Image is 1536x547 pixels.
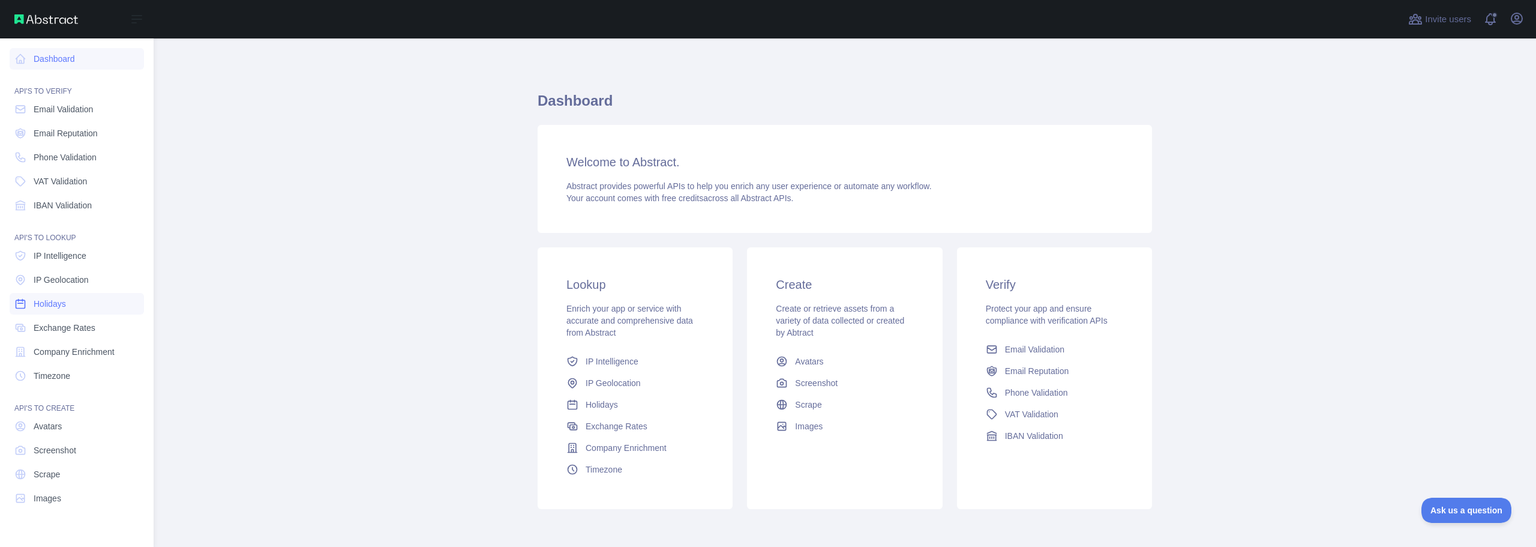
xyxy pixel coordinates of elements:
a: IP Intelligence [562,351,709,372]
div: API'S TO LOOKUP [10,219,144,243]
span: Your account comes with across all Abstract APIs. [566,193,793,203]
span: Timezone [586,464,622,476]
a: IBAN Validation [981,425,1128,447]
span: VAT Validation [1005,408,1058,420]
a: IP Intelligence [10,245,144,267]
a: Phone Validation [10,147,144,168]
h3: Welcome to Abstract. [566,154,1123,171]
a: Phone Validation [981,382,1128,403]
span: Avatars [34,420,62,432]
span: Phone Validation [34,151,97,163]
span: Email Validation [1005,343,1064,355]
a: Scrape [10,464,144,485]
a: Email Validation [981,339,1128,360]
a: IP Geolocation [10,269,144,291]
img: Abstract API [14,14,78,24]
a: Screenshot [771,372,918,394]
span: Email Reputation [34,127,98,139]
span: IP Geolocation [586,377,641,389]
span: Create or retrieve assets from a variety of data collected or created by Abtract [776,304,904,337]
a: Dashboard [10,48,144,70]
button: Invite users [1406,10,1474,29]
span: Images [795,420,823,432]
a: Email Validation [10,98,144,120]
span: Invite users [1425,13,1471,26]
span: Screenshot [795,377,838,389]
h3: Create [776,276,913,293]
a: Avatars [771,351,918,372]
a: Email Reputation [981,360,1128,382]
a: Exchange Rates [10,317,144,339]
a: Holidays [562,394,709,416]
h3: Lookup [566,276,704,293]
iframe: Toggle Customer Support [1421,498,1512,523]
span: Phone Validation [1005,387,1068,399]
span: Scrape [34,468,60,480]
span: Images [34,492,61,504]
a: Images [10,488,144,509]
span: VAT Validation [34,175,87,187]
a: Scrape [771,394,918,416]
span: Screenshot [34,444,76,456]
h1: Dashboard [538,91,1152,120]
span: Scrape [795,399,821,411]
span: Holidays [34,298,66,310]
a: VAT Validation [10,171,144,192]
a: Timezone [10,365,144,387]
span: IP Intelligence [586,355,638,367]
span: Timezone [34,370,70,382]
span: Exchange Rates [586,420,647,432]
span: Abstract provides powerful APIs to help you enrich any user experience or automate any workflow. [566,181,932,191]
span: Email Validation [34,103,93,115]
a: Avatars [10,416,144,437]
a: Exchange Rates [562,416,709,437]
span: IP Intelligence [34,250,86,262]
span: Holidays [586,399,618,411]
span: Enrich your app or service with accurate and comprehensive data from Abstract [566,304,693,337]
a: VAT Validation [981,403,1128,425]
a: Company Enrichment [10,341,144,363]
a: Holidays [10,293,144,315]
a: Screenshot [10,440,144,461]
span: Company Enrichment [34,346,115,358]
div: API'S TO VERIFY [10,72,144,96]
span: Email Reputation [1005,365,1069,377]
span: IBAN Validation [34,199,92,211]
span: Protect your app and ensure compliance with verification APIs [986,304,1108,325]
span: Exchange Rates [34,322,95,334]
a: Images [771,416,918,437]
h3: Verify [986,276,1123,293]
a: Company Enrichment [562,437,709,459]
span: free credits [662,193,703,203]
a: Timezone [562,459,709,480]
span: Avatars [795,355,823,367]
span: IBAN Validation [1005,430,1063,442]
a: Email Reputation [10,122,144,144]
span: IP Geolocation [34,274,89,286]
a: IBAN Validation [10,195,144,216]
a: IP Geolocation [562,372,709,394]
span: Company Enrichment [586,442,667,454]
div: API'S TO CREATE [10,389,144,413]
